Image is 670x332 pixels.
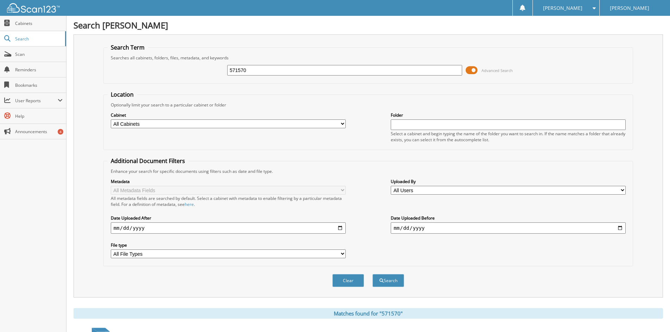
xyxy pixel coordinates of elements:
img: scan123-logo-white.svg [7,3,60,13]
h1: Search [PERSON_NAME] [74,19,663,31]
div: Enhance your search for specific documents using filters such as date and file type. [107,168,629,174]
legend: Additional Document Filters [107,157,189,165]
span: Scan [15,51,63,57]
div: Matches found for "571570" [74,308,663,319]
span: Bookmarks [15,82,63,88]
label: Date Uploaded Before [391,215,626,221]
a: here [185,201,194,207]
div: Select a cabinet and begin typing the name of the folder you want to search in. If the name match... [391,131,626,143]
label: Cabinet [111,112,346,118]
label: Uploaded By [391,178,626,184]
button: Search [372,274,404,287]
span: Help [15,113,63,119]
span: Announcements [15,129,63,135]
span: User Reports [15,98,58,104]
div: All metadata fields are searched by default. Select a cabinet with metadata to enable filtering b... [111,195,346,207]
label: Metadata [111,178,346,184]
span: Cabinets [15,20,63,26]
label: Date Uploaded After [111,215,346,221]
label: Folder [391,112,626,118]
legend: Location [107,91,137,98]
div: Searches all cabinets, folders, files, metadata, and keywords [107,55,629,61]
span: [PERSON_NAME] [610,6,649,10]
legend: Search Term [107,44,148,51]
label: File type [111,242,346,248]
span: [PERSON_NAME] [543,6,582,10]
span: Reminders [15,67,63,73]
div: Optionally limit your search to a particular cabinet or folder [107,102,629,108]
div: 4 [58,129,63,135]
span: Advanced Search [481,68,513,73]
span: Search [15,36,62,42]
button: Clear [332,274,364,287]
input: start [111,222,346,234]
input: end [391,222,626,234]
